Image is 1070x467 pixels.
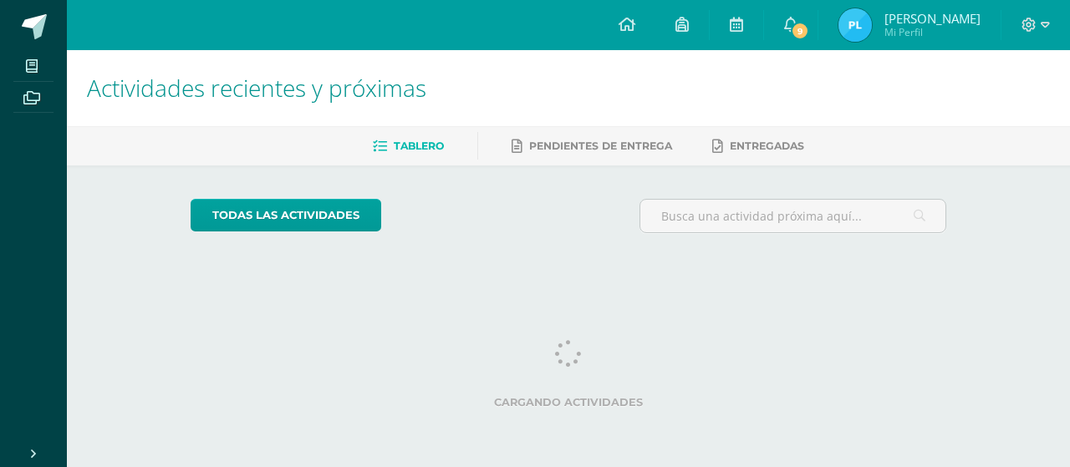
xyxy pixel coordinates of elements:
[791,22,809,40] span: 9
[512,133,672,160] a: Pendientes de entrega
[712,133,804,160] a: Entregadas
[394,140,444,152] span: Tablero
[884,10,981,27] span: [PERSON_NAME]
[640,200,946,232] input: Busca una actividad próxima aquí...
[191,396,947,409] label: Cargando actividades
[87,72,426,104] span: Actividades recientes y próximas
[884,25,981,39] span: Mi Perfil
[838,8,872,42] img: 23fb16984e5ab67cc49ece7ec8f2c339.png
[191,199,381,231] a: todas las Actividades
[730,140,804,152] span: Entregadas
[529,140,672,152] span: Pendientes de entrega
[373,133,444,160] a: Tablero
